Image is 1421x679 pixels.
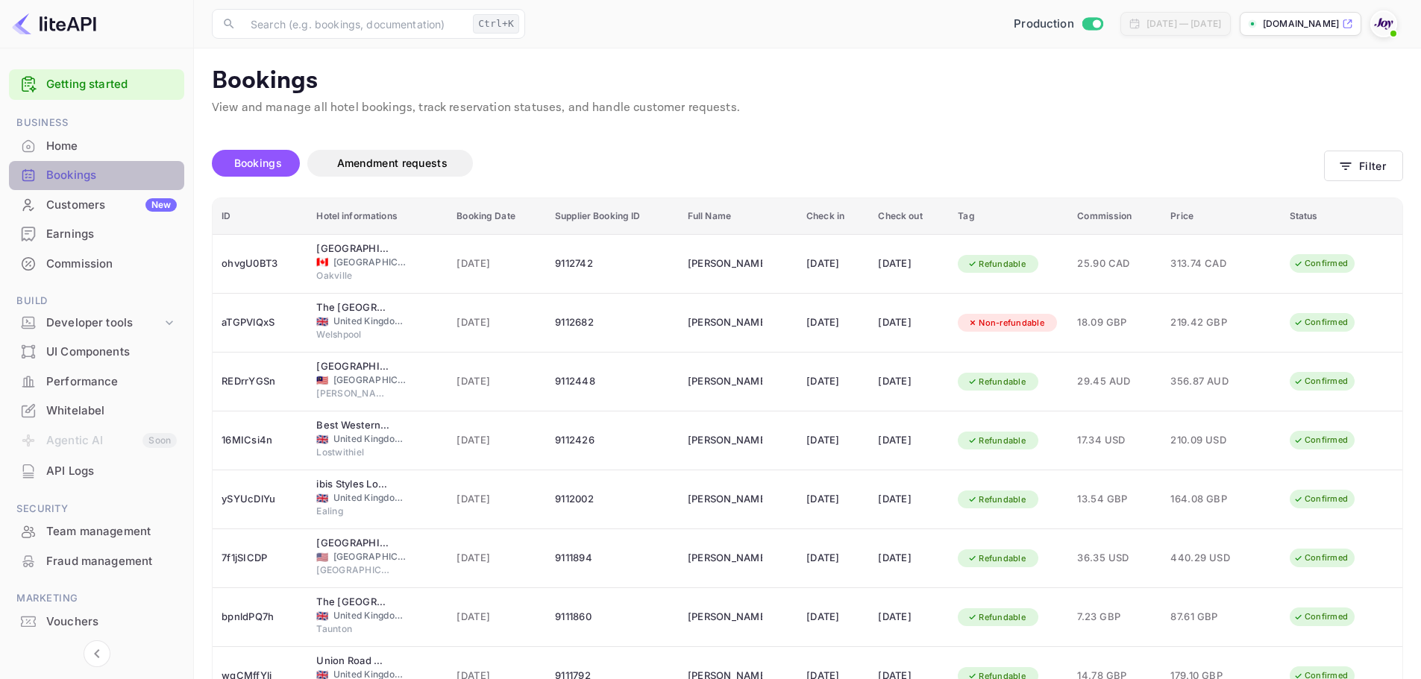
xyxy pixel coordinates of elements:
[46,402,177,420] div: Whitelabel
[46,373,177,391] div: Performance
[316,622,391,636] span: Taunton
[333,373,408,387] span: [GEOGRAPHIC_DATA]
[46,256,177,273] div: Commission
[688,252,762,276] div: Sinniah Kunasekaran
[242,9,467,39] input: Search (e.g. bookings, documentation)
[9,501,184,517] span: Security
[222,487,298,511] div: ySYUcDlYu
[316,563,391,577] span: [GEOGRAPHIC_DATA]
[9,310,184,336] div: Developer tools
[9,161,184,189] a: Bookings
[46,344,177,361] div: UI Components
[949,198,1068,235] th: Tag
[9,367,184,395] a: Performance
[316,300,391,315] div: The Royal Oak Hotel, Welshpool, Mid Wales
[12,12,96,36] img: LiteAPI logo
[1284,607,1358,626] div: Confirmed
[1077,373,1152,390] span: 29.45 AUD
[46,553,177,570] div: Fraud management
[1077,491,1152,508] span: 13.54 GBP
[9,607,184,635] a: Vouchers
[9,191,184,220] div: CustomersNew
[316,376,328,385] span: Malaysia
[222,311,298,335] div: aTGPVlQxS
[797,198,869,235] th: Check in
[84,640,110,667] button: Collapse navigation
[878,546,940,570] div: [DATE]
[555,429,670,452] div: 9112426
[316,493,328,503] span: United Kingdom of Great Britain and Northern Ireland
[958,608,1035,627] div: Refundable
[212,150,1324,177] div: account-settings tabs
[688,311,762,335] div: Natalie Williams
[958,549,1035,568] div: Refundable
[307,198,448,235] th: Hotel informations
[46,167,177,184] div: Bookings
[555,487,670,511] div: 9112002
[457,256,537,272] span: [DATE]
[333,609,408,622] span: United Kingdom of [GEOGRAPHIC_DATA] and [GEOGRAPHIC_DATA]
[9,457,184,486] div: API Logs
[316,435,328,444] span: United Kingdom of Great Britain and Northern Ireland
[1170,373,1245,390] span: 356.87 AUD
[958,432,1035,450] div: Refundable
[688,605,762,629] div: Daniel Paigge
[958,490,1035,509] div: Refundable
[9,547,184,575] a: Fraud management
[1170,256,1245,272] span: 313.74 CAD
[9,250,184,277] a: Commission
[1324,151,1403,181] button: Filter
[1146,17,1221,31] div: [DATE] — [DATE]
[333,315,408,328] span: United Kingdom of [GEOGRAPHIC_DATA] and [GEOGRAPHIC_DATA]
[9,397,184,424] a: Whitelabel
[1284,431,1358,449] div: Confirmed
[9,517,184,546] div: Team management
[555,546,670,570] div: 9111894
[958,314,1054,332] div: Non-refundable
[333,550,408,563] span: [GEOGRAPHIC_DATA]
[555,605,670,629] div: 9111860
[222,370,298,394] div: REDrrYGSn
[806,605,860,629] div: [DATE]
[473,14,519,34] div: Ctrl+K
[316,536,391,551] div: Hotel St. Regis
[1281,198,1403,235] th: Status
[212,99,1403,117] p: View and manage all hotel bookings, track reservation statuses, and handle customer requests.
[1263,17,1339,31] p: [DOMAIN_NAME]
[457,609,537,625] span: [DATE]
[1077,609,1152,625] span: 7.23 GBP
[333,256,408,269] span: [GEOGRAPHIC_DATA]
[878,487,940,511] div: [DATE]
[145,198,177,212] div: New
[9,338,184,365] a: UI Components
[878,311,940,335] div: [DATE]
[1372,12,1396,36] img: With Joy
[316,328,391,341] span: Welshpool
[9,132,184,161] div: Home
[333,491,408,505] span: United Kingdom of [GEOGRAPHIC_DATA] and [GEOGRAPHIC_DATA]
[46,463,177,480] div: API Logs
[688,370,762,394] div: Zooey Gao
[222,252,298,276] div: ohvgU0BT3
[1077,432,1152,449] span: 17.34 USD
[448,198,546,235] th: Booking Date
[316,505,391,518] span: Ealing
[316,387,391,400] span: [PERSON_NAME] Town
[958,255,1035,274] div: Refundable
[46,315,162,332] div: Developer tools
[1170,432,1245,449] span: 210.09 USD
[457,491,537,508] span: [DATE]
[688,487,762,511] div: Aoife Galvin
[688,546,762,570] div: Ross Winkler
[46,138,177,155] div: Home
[46,226,177,243] div: Earnings
[316,241,391,256] div: Holiday Inn Oakville Centre, an IHG Hotel
[222,429,298,452] div: 16MICsi4n
[1284,372,1358,391] div: Confirmed
[555,370,670,394] div: 9112448
[878,605,940,629] div: [DATE]
[806,252,860,276] div: [DATE]
[9,517,184,545] a: Team management
[222,605,298,629] div: bpnldPQ7h
[333,432,408,446] span: United Kingdom of [GEOGRAPHIC_DATA] and [GEOGRAPHIC_DATA]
